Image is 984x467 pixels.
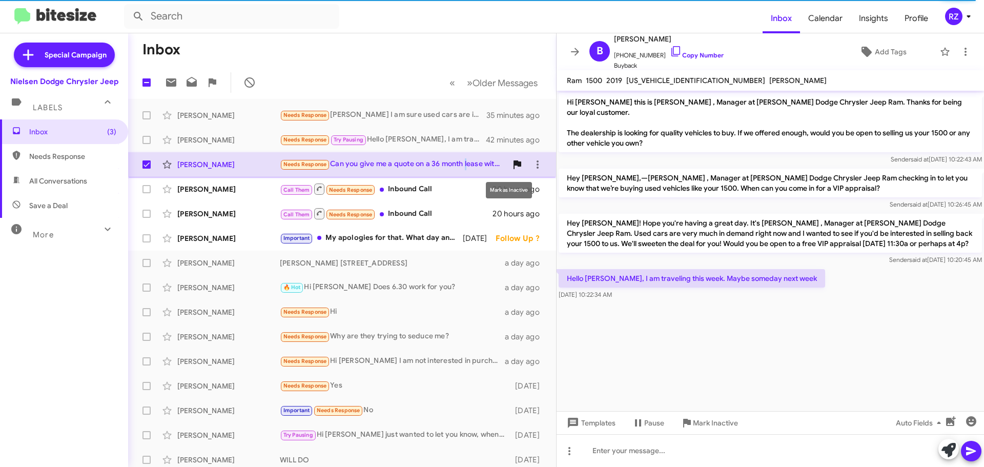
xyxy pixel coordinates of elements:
[280,355,505,367] div: Hi [PERSON_NAME] I am not interested in purchasing a vehicle. I'm looking to return the current 2...
[510,381,548,391] div: [DATE]
[624,414,672,432] button: Pause
[557,414,624,432] button: Templates
[280,258,505,268] div: [PERSON_NAME] [STREET_ADDRESS]
[559,169,982,197] p: Hey [PERSON_NAME],—[PERSON_NAME] , Manager at [PERSON_NAME] Dodge Chrysler Jeep Ram checking in t...
[177,159,280,170] div: [PERSON_NAME]
[769,76,827,85] span: [PERSON_NAME]
[283,309,327,315] span: Needs Response
[177,405,280,416] div: [PERSON_NAME]
[45,50,107,60] span: Special Campaign
[280,134,486,146] div: Hello [PERSON_NAME], I am traveling this week. Maybe someday next week
[177,258,280,268] div: [PERSON_NAME]
[124,4,339,29] input: Search
[875,43,907,61] span: Add Tags
[280,455,510,465] div: WILL DO
[505,282,548,293] div: a day ago
[672,414,746,432] button: Mark Inactive
[280,109,486,121] div: [PERSON_NAME] I am sure used cars are in demand but I'm so annoyed that I just paid $500 bucks fo...
[283,284,301,291] span: 🔥 Hot
[283,358,327,364] span: Needs Response
[177,209,280,219] div: [PERSON_NAME]
[486,135,548,145] div: 42 minutes ago
[559,214,982,253] p: Hey [PERSON_NAME]! Hope you're having a great day. It's [PERSON_NAME] , Manager at [PERSON_NAME] ...
[644,414,664,432] span: Pause
[283,112,327,118] span: Needs Response
[567,76,582,85] span: Ram
[449,76,455,89] span: «
[910,200,928,208] span: said at
[283,136,327,143] span: Needs Response
[33,103,63,112] span: Labels
[283,333,327,340] span: Needs Response
[283,432,313,438] span: Try Pausing
[177,356,280,367] div: [PERSON_NAME]
[29,127,116,137] span: Inbox
[142,42,180,58] h1: Inbox
[177,184,280,194] div: [PERSON_NAME]
[444,72,544,93] nav: Page navigation example
[280,380,510,392] div: Yes
[586,76,602,85] span: 1500
[763,4,800,33] span: Inbox
[280,158,507,170] div: Can you give me a quote on a 36 month lease with 10 K miles and just taxes and tags upfront on a ...
[329,211,373,218] span: Needs Response
[177,233,280,243] div: [PERSON_NAME]
[496,233,548,243] div: Follow Up ?
[283,187,310,193] span: Call Them
[283,407,310,414] span: Important
[911,155,929,163] span: said at
[280,429,510,441] div: Hi [PERSON_NAME] just wanted to let you know, when you come in to ask for [PERSON_NAME]
[800,4,851,33] a: Calendar
[891,155,982,163] span: Sender [DATE] 10:22:43 AM
[559,291,612,298] span: [DATE] 10:22:34 AM
[317,407,360,414] span: Needs Response
[177,332,280,342] div: [PERSON_NAME]
[614,33,724,45] span: [PERSON_NAME]
[10,76,118,87] div: Nielsen Dodge Chrysler Jeep
[896,414,945,432] span: Auto Fields
[334,136,363,143] span: Try Pausing
[177,282,280,293] div: [PERSON_NAME]
[486,182,532,198] div: Mark as Inactive
[177,307,280,317] div: [PERSON_NAME]
[597,43,603,59] span: B
[177,381,280,391] div: [PERSON_NAME]
[505,307,548,317] div: a day ago
[280,207,493,220] div: Inbound Call
[486,110,548,120] div: 35 minutes ago
[505,258,548,268] div: a day ago
[280,404,510,416] div: No
[510,405,548,416] div: [DATE]
[283,211,310,218] span: Call Them
[177,110,280,120] div: [PERSON_NAME]
[283,161,327,168] span: Needs Response
[107,127,116,137] span: (3)
[693,414,738,432] span: Mark Inactive
[851,4,896,33] a: Insights
[467,76,473,89] span: »
[889,256,982,263] span: Sender [DATE] 10:20:45 AM
[280,182,493,195] div: Inbound Call
[33,230,54,239] span: More
[945,8,962,25] div: RZ
[473,77,538,89] span: Older Messages
[909,256,927,263] span: said at
[890,200,982,208] span: Sender [DATE] 10:26:45 AM
[505,332,548,342] div: a day ago
[510,430,548,440] div: [DATE]
[29,200,68,211] span: Save a Deal
[463,233,496,243] div: [DATE]
[177,430,280,440] div: [PERSON_NAME]
[559,269,825,288] p: Hello [PERSON_NAME], I am traveling this week. Maybe someday next week
[896,4,936,33] a: Profile
[443,72,461,93] button: Previous
[888,414,953,432] button: Auto Fields
[614,60,724,71] span: Buyback
[565,414,616,432] span: Templates
[559,93,982,152] p: Hi [PERSON_NAME] this is [PERSON_NAME] , Manager at [PERSON_NAME] Dodge Chrysler Jeep Ram. Thanks...
[280,306,505,318] div: Hi
[505,356,548,367] div: a day ago
[329,187,373,193] span: Needs Response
